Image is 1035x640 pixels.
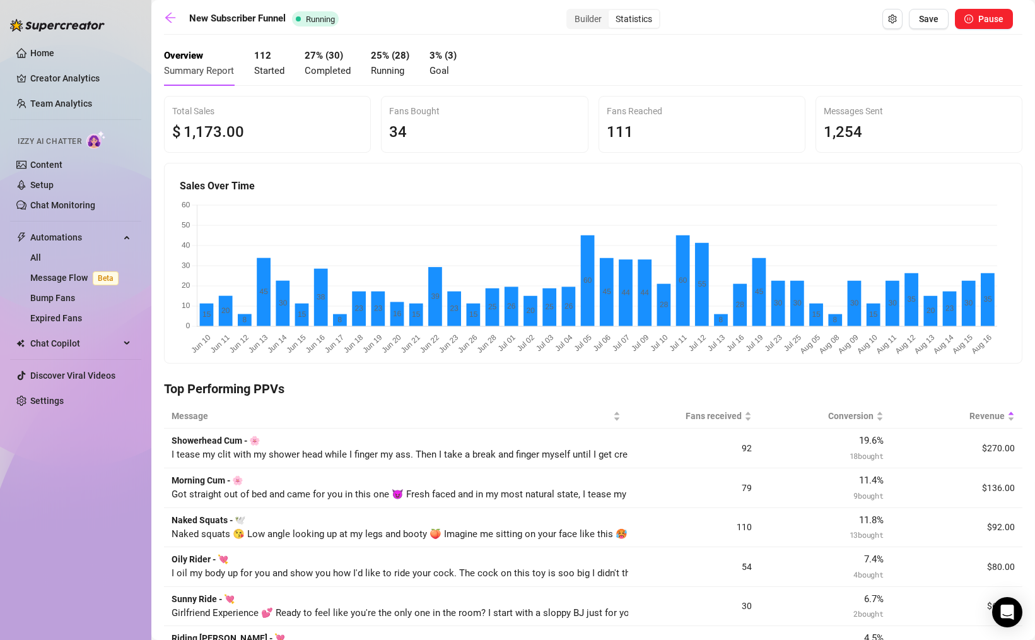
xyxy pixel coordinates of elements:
span: Chat Copilot [30,333,120,353]
img: Chat Copilot [16,339,25,348]
strong: Morning Cum - 🌸 [172,475,243,485]
span: Message [172,409,611,423]
span: $ [172,121,181,145]
a: Setup [30,180,54,190]
a: Settings [30,396,64,406]
td: 110 [628,508,759,548]
button: Open Exit Rules [882,9,903,29]
th: Message [164,404,628,429]
span: Izzy AI Chatter [18,136,81,148]
td: $92.00 [891,508,1022,548]
button: Save Flow [909,9,949,29]
td: $60.00 [891,587,1022,627]
span: 11.4 % [859,475,884,486]
a: Content [30,160,62,170]
span: Save [919,14,939,24]
div: Open Intercom Messenger [992,597,1022,627]
span: 1,173 [184,123,222,141]
span: Naked squats 😘 Low angle looking up at my legs and booty 🍑 Imagine me sitting on your face like t... [172,528,628,540]
img: AI Chatter [86,131,106,149]
strong: Overview [164,50,203,61]
span: 7.4 % [864,554,884,565]
th: Revenue [891,404,1022,429]
span: 111 [607,123,633,141]
span: 9 bought [853,490,883,501]
td: $136.00 [891,468,1022,508]
td: 79 [628,468,759,508]
a: Team Analytics [30,98,92,109]
span: pause-circle [964,15,973,23]
div: Builder [568,10,609,28]
div: Statistics [609,10,659,28]
span: thunderbolt [16,232,26,242]
span: Summary Report [164,65,234,76]
strong: New Subscriber Funnel [189,13,286,24]
a: Bump Fans [30,293,75,303]
td: 54 [628,547,759,587]
strong: 3% (3) [430,50,457,61]
a: All [30,252,41,263]
span: Running [371,65,404,76]
td: $80.00 [891,547,1022,587]
span: Pause [978,14,1003,24]
span: Completed [305,65,351,76]
strong: 112 [254,50,271,61]
strong: 25 % ( 28 ) [371,50,409,61]
span: Fans received [636,409,742,423]
th: Conversion [759,404,891,429]
span: Beta [93,271,119,285]
span: 13 bought [850,530,884,540]
a: Home [30,48,54,58]
a: Expired Fans [30,313,82,323]
span: Started [254,65,284,76]
td: 92 [628,429,759,468]
span: 1,254 [824,123,862,141]
th: Fans received [628,404,759,429]
div: Fans Reached [607,104,797,118]
span: 6.7 % [864,593,884,605]
span: arrow-left [164,11,177,24]
strong: Oily Rider - 💘 [172,554,228,564]
strong: Naked Squats - 🕊️ [172,515,245,525]
span: setting [888,15,897,23]
div: Fans Bought [389,104,580,118]
span: Automations [30,227,120,247]
strong: Showerhead Cum - 🌸 [172,436,260,446]
td: 30 [628,587,759,627]
img: logo-BBDzfeDw.svg [10,19,105,32]
div: Total Sales [172,104,363,118]
span: 19.6 % [859,435,884,446]
h4: Top Performing PPVs [164,380,1022,398]
span: 18 bought [850,451,884,461]
td: $270.00 [891,429,1022,468]
a: Creator Analytics [30,68,131,88]
span: Revenue [899,409,1005,423]
a: Chat Monitoring [30,200,95,210]
span: 34 [389,123,407,141]
span: .00 [222,123,244,141]
span: Running [306,15,335,24]
a: Message FlowBeta [30,273,124,283]
div: Messages Sent [824,104,1014,118]
strong: Sunny Ride - 💘 [172,594,235,604]
a: Discover Viral Videos [30,370,115,381]
strong: 27 % ( 30 ) [305,50,343,61]
button: Pause [955,9,1013,29]
span: Goal [430,65,449,76]
span: Conversion [767,409,873,423]
span: 4 bought [853,569,883,579]
div: segmented control [566,9,660,29]
span: 11.8 % [859,514,884,526]
a: arrow-left [164,11,183,27]
h5: Sales Over Time [180,179,1007,194]
span: 2 bought [853,608,883,619]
